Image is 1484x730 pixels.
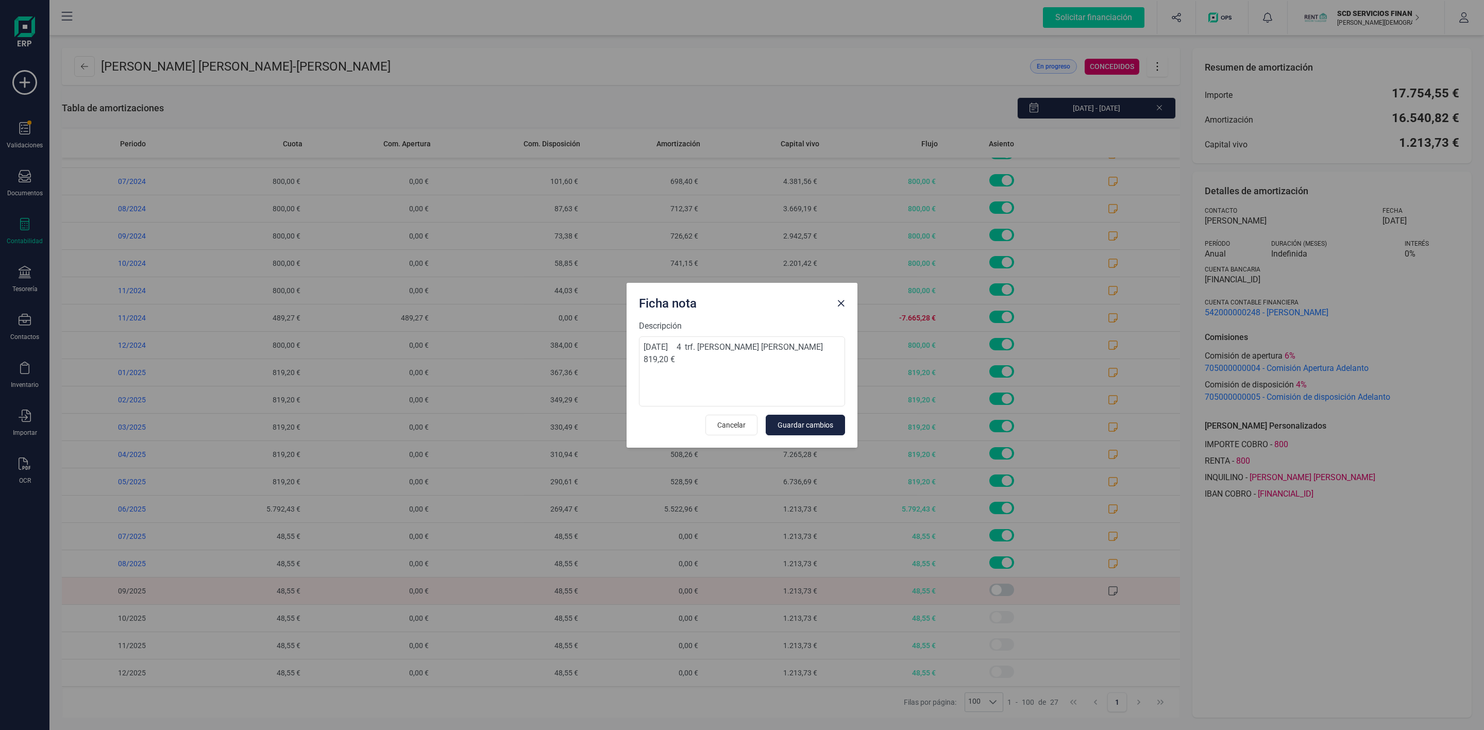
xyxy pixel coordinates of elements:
span: Cancelar [717,420,746,430]
button: Close [833,295,849,312]
textarea: [DATE] 4 trf. [PERSON_NAME] [PERSON_NAME] 819,20 € [639,336,845,406]
span: Guardar cambios [778,420,833,430]
label: Descripción [639,320,845,332]
button: Cancelar [705,415,757,435]
div: Ficha nota [635,291,833,312]
button: Guardar cambios [766,415,845,435]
